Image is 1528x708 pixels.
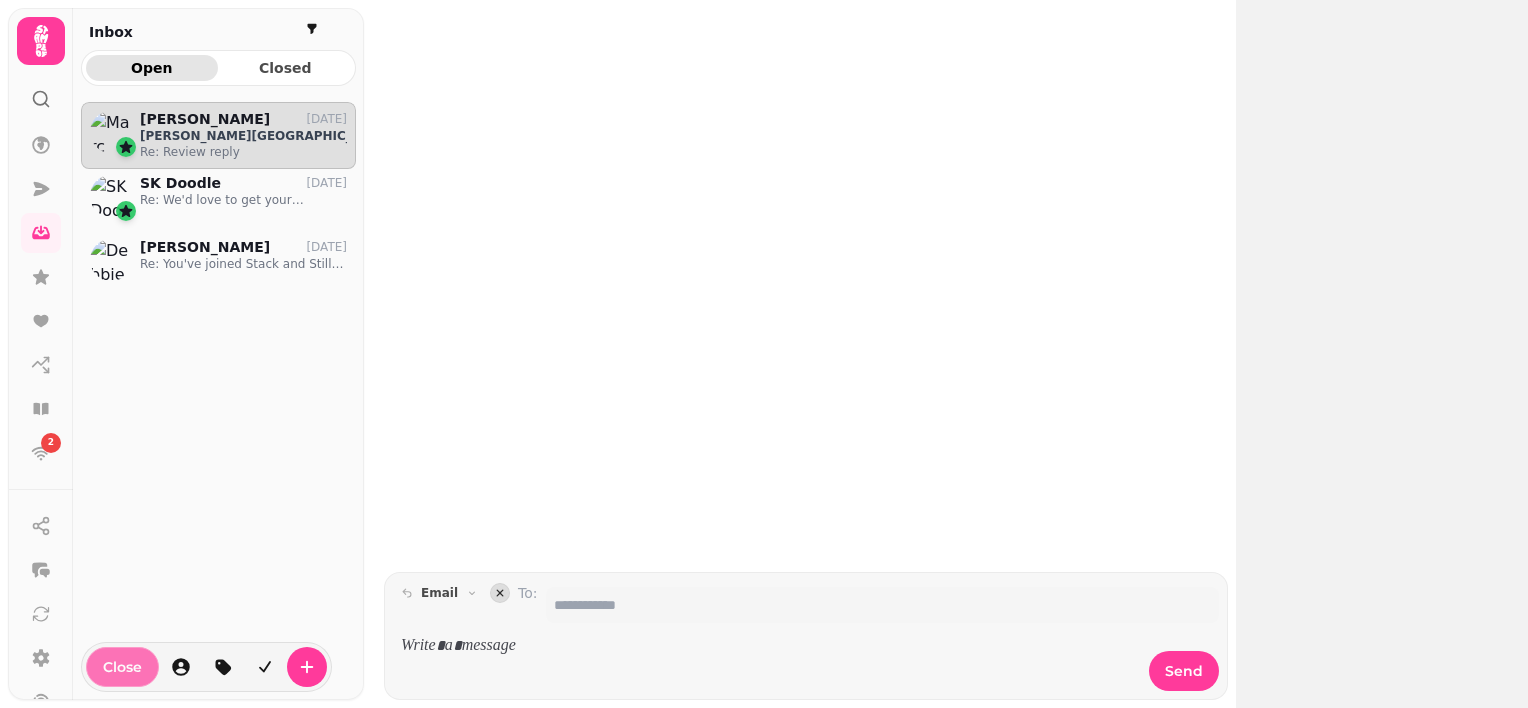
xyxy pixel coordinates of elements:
p: [DATE] [306,111,347,127]
p: [PERSON_NAME] [140,111,270,128]
h2: Inbox [89,22,133,42]
button: filter [300,17,324,41]
img: Marc Morrison [90,111,132,153]
button: email [393,581,486,605]
button: tag-thread [203,647,243,687]
button: is-read [245,647,285,687]
button: Send [1149,651,1219,691]
p: [PERSON_NAME] [140,239,270,256]
label: To: [518,583,537,623]
p: Re: You've joined Stack and Still Loyalty - Pounds For Pancakes's loyalty programme | Digital Wal... [140,256,347,272]
p: Re: Review reply [140,144,347,160]
span: Close [103,660,142,674]
div: grid [81,102,356,691]
button: create-convo [287,647,327,687]
img: SK Doodle [90,175,132,217]
img: Debbie Daniel [90,239,132,281]
a: 2 [21,433,61,473]
span: Closed [236,61,336,75]
p: Re: We'd love to get your feedback! [140,192,347,208]
p: [DATE] [306,239,347,255]
button: collapse [490,583,510,603]
span: Send [1165,664,1203,678]
button: Close [86,647,159,687]
span: Open [102,61,202,75]
button: Closed [220,55,352,81]
span: 2 [48,436,54,450]
button: Open [86,55,218,81]
p: [DATE] [306,175,347,191]
p: SK Doodle [140,175,221,192]
p: [PERSON_NAME][GEOGRAPHIC_DATA] [140,128,347,144]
